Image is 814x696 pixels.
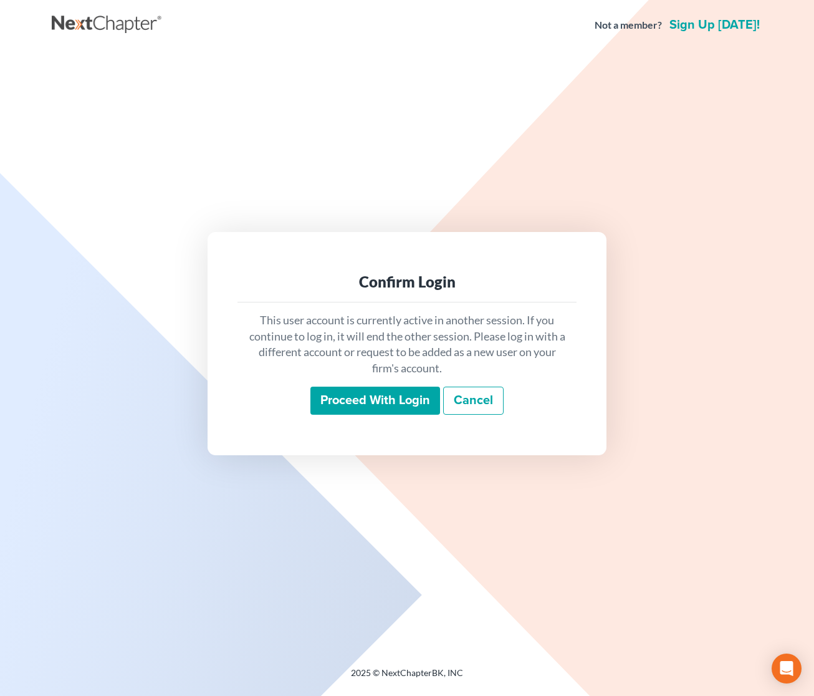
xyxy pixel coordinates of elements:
input: Proceed with login [310,387,440,415]
strong: Not a member? [595,18,662,32]
div: 2025 © NextChapterBK, INC [52,667,762,689]
p: This user account is currently active in another session. If you continue to log in, it will end ... [247,312,567,377]
a: Sign up [DATE]! [667,19,762,31]
a: Cancel [443,387,504,415]
div: Confirm Login [247,272,567,292]
div: Open Intercom Messenger [772,654,802,684]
